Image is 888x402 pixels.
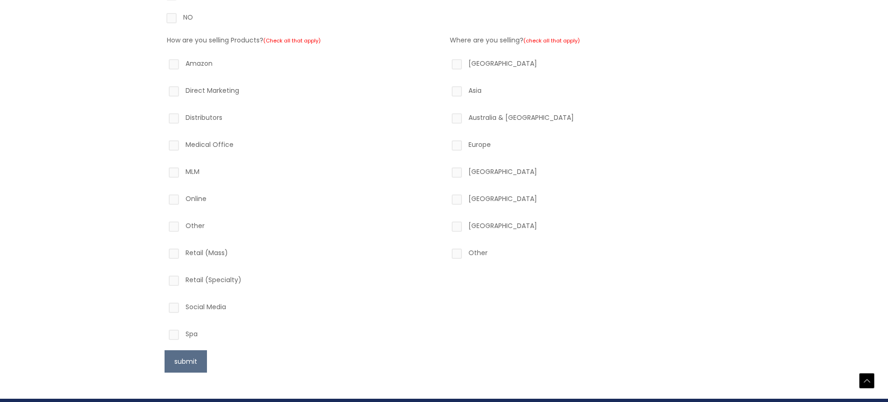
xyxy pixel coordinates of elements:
small: (Check all that apply) [263,37,321,44]
label: Where are you selling? [450,35,580,45]
label: How are you selling Products? [167,35,321,45]
label: Online [167,193,439,208]
label: Distributors [167,111,439,127]
label: Retail (Specialty) [167,274,439,290]
label: [GEOGRAPHIC_DATA] [450,166,722,181]
label: [GEOGRAPHIC_DATA] [450,220,722,236]
label: Direct Marketing [167,84,439,100]
label: MLM [167,166,439,181]
label: Social Media [167,301,439,317]
label: Europe [450,139,722,154]
label: [GEOGRAPHIC_DATA] [450,57,722,73]
small: (check all that apply) [523,37,580,44]
button: submit [165,350,207,373]
label: Other [167,220,439,236]
label: Amazon [167,57,439,73]
label: Asia [450,84,722,100]
label: Retail (Mass) [167,247,439,263]
label: Medical Office [167,139,439,154]
label: Australia & [GEOGRAPHIC_DATA] [450,111,722,127]
label: Spa [167,328,439,344]
label: [GEOGRAPHIC_DATA] [450,193,722,208]
label: Other [450,247,722,263]
label: NO [165,11,724,27]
